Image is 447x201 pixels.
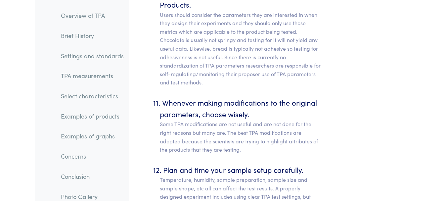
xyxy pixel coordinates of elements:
[160,97,322,154] li: Whenever making modifications to the original parameters, choose wisely.
[160,11,322,87] p: Users should consider the parameters they are interested in when they design their experiments an...
[56,109,129,124] a: Examples of products
[56,88,129,104] a: Select characteristics
[56,68,129,83] a: TPA measurements
[56,169,129,184] a: Conclusion
[56,128,129,144] a: Examples of graphs
[56,28,129,43] a: Brief History
[160,120,322,154] p: Some TPA modifications are not useful and are not done for the right reasons but many are. The be...
[56,149,129,164] a: Concerns
[56,48,129,63] a: Settings and standards
[56,8,129,23] a: Overview of TPA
